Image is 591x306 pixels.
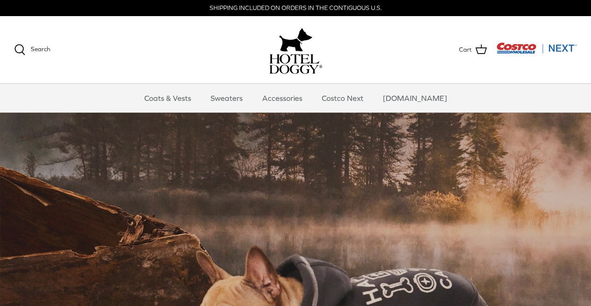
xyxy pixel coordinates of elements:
a: Visit Costco Next [496,48,577,55]
img: hoteldoggy.com [279,26,312,54]
a: Accessories [254,84,311,112]
a: Cart [459,44,487,56]
span: Search [31,45,50,53]
span: Cart [459,45,472,55]
a: Search [14,44,50,55]
a: hoteldoggy.com hoteldoggycom [269,26,322,74]
a: [DOMAIN_NAME] [374,84,456,112]
img: Costco Next [496,42,577,54]
a: Coats & Vests [136,84,200,112]
a: Costco Next [313,84,372,112]
a: Sweaters [202,84,251,112]
img: hoteldoggycom [269,54,322,74]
